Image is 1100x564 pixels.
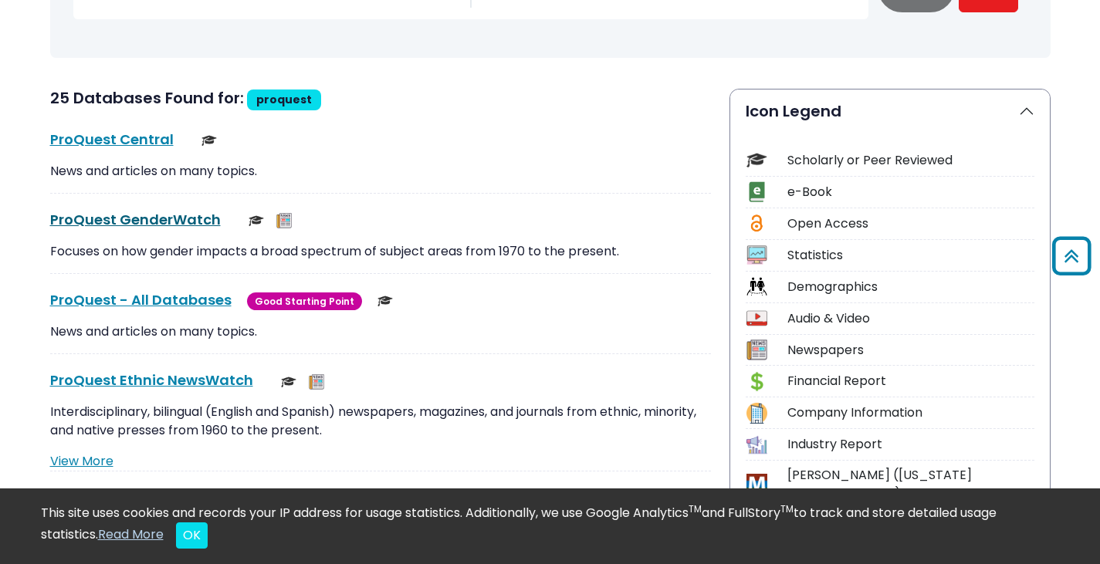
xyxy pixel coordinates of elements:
[746,245,767,265] img: Icon Statistics
[276,213,292,228] img: Newspapers
[787,183,1034,201] div: e-Book
[746,339,767,360] img: Icon Newspapers
[377,293,393,309] img: Scholarly or Peer Reviewed
[730,89,1050,133] button: Icon Legend
[787,341,1034,360] div: Newspapers
[747,213,767,234] img: Icon Open Access
[787,466,1034,503] div: [PERSON_NAME] ([US_STATE] electronic Library)
[50,323,711,341] p: News and articles on many topics.
[50,370,253,390] a: ProQuest Ethnic NewsWatch
[746,150,767,171] img: Icon Scholarly or Peer Reviewed
[256,92,312,107] span: proquest
[50,290,232,309] a: ProQuest - All Databases
[746,371,767,392] img: Icon Financial Report
[787,246,1034,265] div: Statistics
[50,488,364,507] a: ProQuest Education Database (PQ Central)
[309,374,324,390] img: Newspapers
[50,242,711,261] p: Focuses on how gender impacts a broad spectrum of subject areas from 1970 to the present.
[50,130,174,149] a: ProQuest Central
[787,435,1034,454] div: Industry Report
[1047,243,1096,268] a: Back to Top
[787,309,1034,328] div: Audio & Video
[50,452,113,470] a: View More
[281,374,296,390] img: Scholarly or Peer Reviewed
[787,214,1034,233] div: Open Access
[746,276,767,297] img: Icon Demographics
[98,525,164,543] a: Read More
[787,404,1034,422] div: Company Information
[176,522,208,549] button: Close
[247,292,362,310] span: Good Starting Point
[746,181,767,202] img: Icon e-Book
[746,308,767,329] img: Icon Audio & Video
[50,87,244,109] span: 25 Databases Found for:
[50,210,221,229] a: ProQuest GenderWatch
[746,403,767,424] img: Icon Company Information
[787,151,1034,170] div: Scholarly or Peer Reviewed
[689,502,702,515] sup: TM
[780,502,794,515] sup: TM
[787,278,1034,296] div: Demographics
[787,372,1034,390] div: Financial Report
[201,133,217,148] img: Scholarly or Peer Reviewed
[41,504,1060,549] div: This site uses cookies and records your IP address for usage statistics. Additionally, we use Goo...
[50,162,711,181] p: News and articles on many topics.
[746,434,767,455] img: Icon Industry Report
[50,403,711,440] p: Interdisciplinary, bilingual (English and Spanish) newspapers, magazines, and journals from ethni...
[249,213,264,228] img: Scholarly or Peer Reviewed
[746,474,767,495] img: Icon MeL (Michigan electronic Library)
